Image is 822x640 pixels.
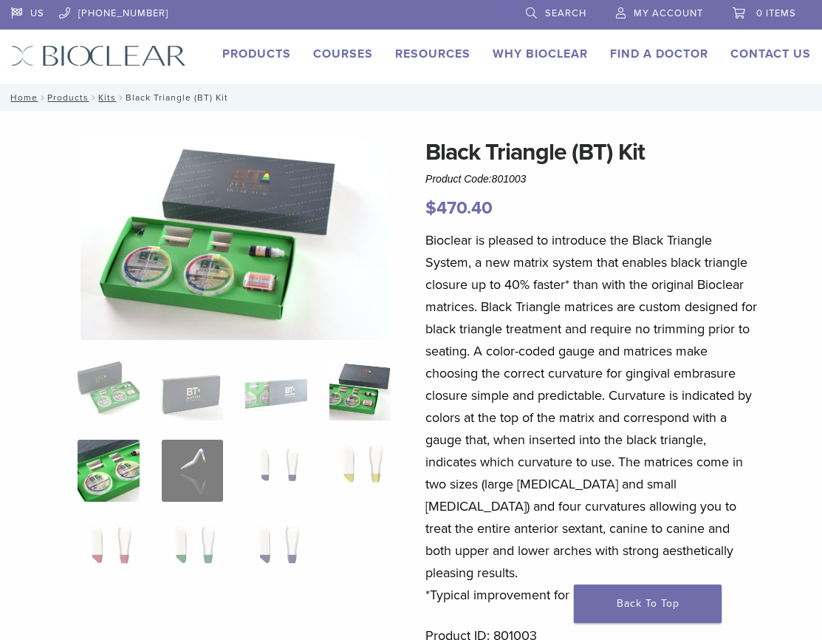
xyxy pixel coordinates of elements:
[756,7,796,19] span: 0 items
[329,359,391,421] img: Black Triangle (BT) Kit - Image 4
[38,94,47,101] span: /
[162,521,223,582] img: Black Triangle (BT) Kit - Image 10
[78,521,139,582] img: Black Triangle (BT) Kit - Image 9
[730,47,811,61] a: Contact Us
[78,440,139,501] img: Black Triangle (BT) Kit - Image 5
[493,47,588,61] a: Why Bioclear
[81,135,388,340] img: Black Triangle (BT) Kit - Image 4
[162,359,223,421] img: Black Triangle (BT) Kit - Image 2
[6,92,38,103] a: Home
[329,440,391,501] img: Black Triangle (BT) Kit - Image 8
[425,173,526,185] span: Product Code:
[245,440,306,501] img: Black Triangle (BT) Kit - Image 7
[634,7,703,19] span: My Account
[425,229,758,606] p: Bioclear is pleased to introduce the Black Triangle System, a new matrix system that enables blac...
[574,585,722,623] a: Back To Top
[116,94,126,101] span: /
[162,440,223,501] img: Black Triangle (BT) Kit - Image 6
[545,7,586,19] span: Search
[78,359,139,421] img: Intro-Black-Triangle-Kit-6-Copy-e1548792917662-324x324.jpg
[610,47,708,61] a: Find A Doctor
[222,47,291,61] a: Products
[395,47,470,61] a: Resources
[425,197,436,219] span: $
[245,359,306,421] img: Black Triangle (BT) Kit - Image 3
[425,135,758,170] h1: Black Triangle (BT) Kit
[98,92,116,103] a: Kits
[89,94,98,101] span: /
[47,92,89,103] a: Products
[245,521,306,582] img: Black Triangle (BT) Kit - Image 11
[425,197,493,219] bdi: 470.40
[11,45,186,67] img: Bioclear
[313,47,373,61] a: Courses
[492,173,527,185] span: 801003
